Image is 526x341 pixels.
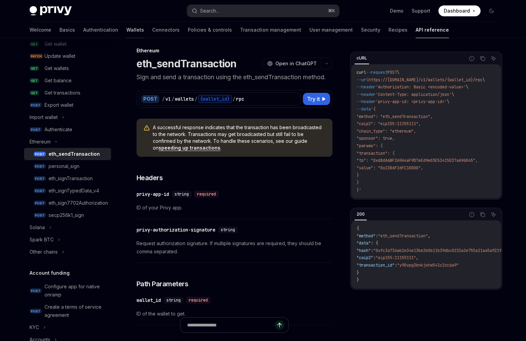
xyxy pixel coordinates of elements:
[30,66,39,71] span: GET
[137,173,163,183] span: Headers
[195,96,197,102] div: /
[162,96,165,102] div: /
[137,297,161,304] div: wallet_id
[24,301,111,321] a: POSTCreate a terms of service agreement
[24,136,111,148] button: Ethereum
[171,96,174,102] div: /
[49,187,99,195] div: eth_signTypedData_v4
[357,151,395,156] span: "transaction": {
[44,76,72,85] div: Get balance
[137,47,332,54] div: Ethereum
[361,22,380,38] a: Security
[30,138,51,146] div: Ethereum
[24,50,111,62] a: PATCHUpdate wallet
[376,99,447,104] span: 'privy-app-id: <privy-app-id>'
[126,22,144,38] a: Wallets
[388,22,407,38] a: Recipes
[24,111,111,123] button: Import wallet
[30,22,51,38] a: Welcome
[357,129,416,134] span: "chain_type": "ethereum",
[447,99,449,104] span: \
[368,77,483,83] span: https://[DOMAIN_NAME]/v1/wallets/{wallet_id}/rpc
[34,213,46,218] span: POST
[44,101,73,109] div: Export wallet
[263,58,321,69] button: Open in ChatGPT
[153,124,326,151] span: A successful response indicates that the transaction has been broadcasted to the network. Transac...
[44,52,75,60] div: Update wallet
[200,7,219,15] div: Search...
[376,255,416,260] span: "eip155:11155111"
[143,125,150,132] svg: Warning
[141,95,159,103] div: POST
[34,188,46,193] span: POST
[44,89,80,97] div: Get transactions
[34,201,46,206] span: POST
[159,145,220,151] a: speeding up transactions
[30,288,42,293] span: POST
[24,209,111,221] a: POSTsecp256k1_sign
[49,199,108,207] div: eth_sign7702Authorization
[175,96,194,102] div: wallets
[489,210,498,219] button: Ask AI
[34,152,46,157] span: POST
[137,57,237,70] h1: eth_sendTransaction
[395,262,397,268] span: :
[24,62,111,74] a: GETGet wallets
[30,6,72,16] img: dark logo
[44,303,107,319] div: Create a terms of service agreement
[137,239,332,256] span: Request authorization signature. If multiple signatures are required, they should be comma separa...
[34,176,46,181] span: POST
[137,204,332,212] span: ID of your Privy app.
[357,248,371,253] span: "hash"
[137,310,332,318] span: ID of the wallet to get.
[357,165,423,171] span: "value": "0x2386F26FC10000",
[357,114,433,119] span: "method": "eth_sendTransaction",
[376,233,378,239] span: :
[83,22,118,38] a: Authentication
[486,5,497,16] button: Toggle dark mode
[478,54,487,63] button: Copy the contents from the code block
[489,54,498,63] button: Ask AI
[24,280,111,301] a: POSTConfigure app for native onramp
[438,5,480,16] a: Dashboard
[467,54,476,63] button: Report incorrect code
[357,106,371,112] span: --data
[30,54,43,59] span: PATCH
[44,283,107,299] div: Configure app for native onramp
[24,123,111,136] a: POSTAuthenticate
[397,262,459,268] span: "y90vpg3bnkjxhw541c2zc6a9"
[357,180,359,185] span: }
[357,84,376,90] span: --header
[194,191,219,198] div: required
[478,210,487,219] button: Copy the contents from the code block
[30,78,39,83] span: GET
[371,106,376,112] span: '{
[444,7,470,14] span: Dashboard
[49,174,93,183] div: eth_signTransaction
[357,121,421,126] span: "caip2": "eip155:11155111",
[30,309,42,314] span: POST
[49,150,100,158] div: eth_sendTransaction
[137,72,332,82] p: Sign and send a transaction using the eth_sendTransaction method.
[30,113,58,121] div: Import wallet
[152,22,180,38] a: Connectors
[357,172,359,178] span: }
[378,233,428,239] span: "eth_sendTransaction"
[187,318,275,333] input: Ask a question...
[198,95,232,103] div: {wallet_id}
[30,269,70,277] h5: Account funding
[30,236,54,244] div: Spark BTC
[357,158,478,163] span: "to": "0xd8dA6BF26964aF9D7eEd9e03E53415D37aA96045",
[30,223,45,232] div: Solana
[24,99,111,111] a: POSTExport wallet
[186,297,211,304] div: required
[307,95,320,103] span: Try it
[412,7,430,14] a: Support
[371,240,378,246] span: : {
[357,187,361,193] span: }'
[30,103,42,108] span: POST
[233,96,235,102] div: /
[376,84,466,90] span: 'Authorization: Basic <encoded-value>'
[34,164,46,169] span: POST
[357,255,373,260] span: "caip2"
